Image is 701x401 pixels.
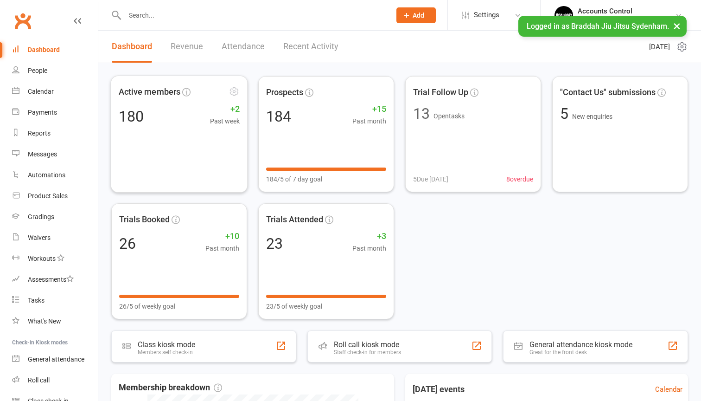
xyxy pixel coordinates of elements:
div: Accounts Control [578,7,675,15]
span: Membership breakdown [119,381,222,395]
span: 184/5 of 7 day goal [266,174,322,184]
a: Gradings [12,207,98,227]
div: Workouts [28,255,56,262]
span: Active members [119,85,180,99]
span: Past month [352,116,386,126]
span: Prospects [266,86,303,99]
div: 26 [119,236,136,251]
div: Dashboard [28,46,60,53]
div: Roll call [28,376,50,384]
div: Roll call kiosk mode [334,340,401,349]
div: Messages [28,150,57,158]
span: "Contact Us" submissions [560,86,656,99]
a: Recent Activity [283,31,338,63]
img: thumb_image1701918351.png [554,6,573,25]
a: Roll call [12,370,98,391]
span: Trial Follow Up [413,85,468,99]
a: Payments [12,102,98,123]
div: Gradings [28,213,54,220]
div: People [28,67,47,74]
span: Add [413,12,424,19]
span: Trials Booked [119,213,170,226]
a: People [12,60,98,81]
a: Calendar [655,384,682,395]
div: Payments [28,109,57,116]
div: General attendance [28,356,84,363]
div: Great for the front desk [529,349,632,356]
span: +10 [205,230,239,243]
span: Settings [474,5,499,26]
a: Reports [12,123,98,144]
a: Clubworx [11,9,34,32]
div: Class kiosk mode [138,340,195,349]
a: Product Sales [12,186,98,207]
a: What's New [12,311,98,332]
div: 23 [266,236,283,251]
input: Search... [122,9,384,22]
div: Calendar [28,88,54,95]
div: Product Sales [28,192,68,200]
a: Dashboard [12,39,98,60]
a: Revenue [171,31,203,63]
span: Open tasks [433,112,465,120]
span: +3 [352,230,386,243]
span: Past month [352,243,386,253]
div: Assessments [28,276,74,283]
a: Messages [12,144,98,165]
div: Waivers [28,234,51,241]
h3: [DATE] events [405,381,472,398]
span: +15 [352,103,386,116]
span: 23/5 of weekly goal [266,301,322,311]
div: 13 [413,106,430,121]
div: Automations [28,171,65,179]
a: Waivers [12,227,98,248]
a: General attendance kiosk mode [12,349,98,370]
span: Past month [205,243,239,253]
span: 26/5 of weekly goal [119,301,175,311]
span: [DATE] [649,41,670,52]
a: Assessments [12,269,98,290]
span: Past week [210,116,240,126]
div: Tasks [28,297,45,304]
div: 184 [266,109,291,124]
a: Automations [12,165,98,186]
span: 5 [560,105,572,123]
button: Add [396,7,436,23]
div: [PERSON_NAME] Jitsu Sydenham [578,15,675,24]
span: 5 Due [DATE] [413,174,448,184]
button: × [669,16,685,36]
span: +2 [210,102,240,116]
div: Staff check-in for members [334,349,401,356]
div: 180 [119,109,144,123]
span: 8 overdue [506,174,533,184]
span: New enquiries [572,113,612,120]
a: Calendar [12,81,98,102]
div: Members self check-in [138,349,195,356]
span: Trials Attended [266,213,323,226]
span: Logged in as Braddah Jiu Jitsu Sydenham. [527,22,669,31]
a: Tasks [12,290,98,311]
div: What's New [28,317,61,325]
a: Dashboard [112,31,152,63]
a: Workouts [12,248,98,269]
div: General attendance kiosk mode [529,340,632,349]
a: Attendance [222,31,265,63]
div: Reports [28,129,51,137]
